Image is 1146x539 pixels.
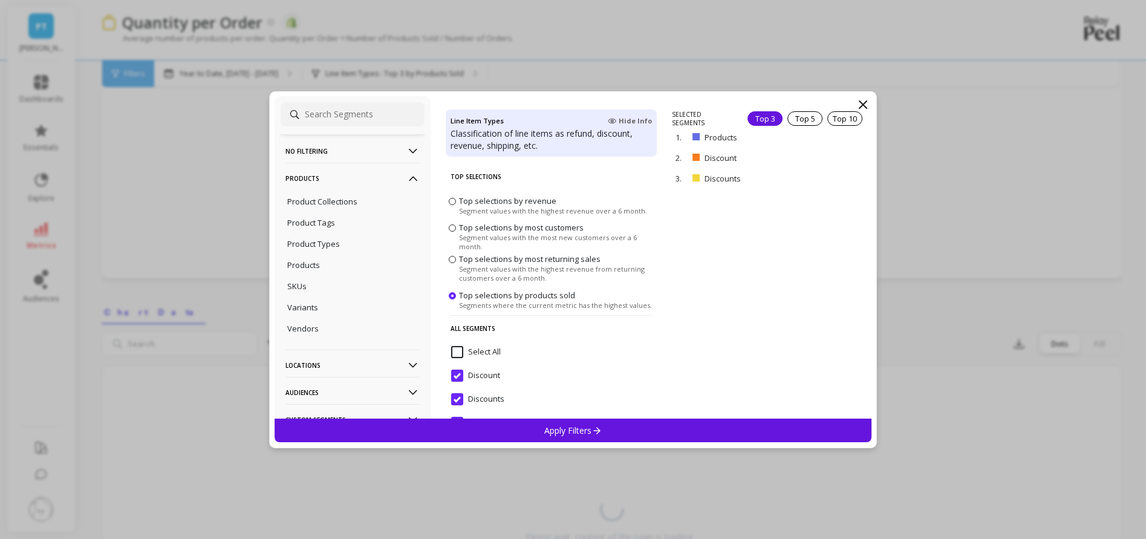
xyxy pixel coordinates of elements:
[287,238,340,249] p: Product Types
[451,417,501,429] span: Products
[451,346,501,358] span: Select All
[459,253,601,264] span: Top selections by most returning sales
[705,132,801,143] p: Products
[747,111,783,126] div: Top 3
[787,111,822,126] div: Top 5
[459,206,647,215] span: Segment values with the highest revenue over a 6 month.
[676,132,688,143] p: 1.
[459,289,575,300] span: Top selections by products sold
[451,164,652,189] p: Top Selections
[451,128,652,152] p: Classification of line items as refund, discount, revenue, shipping, etc.
[676,173,688,184] p: 3.
[287,217,335,228] p: Product Tags
[287,323,319,334] p: Vendors
[281,102,425,126] input: Search Segments
[459,264,654,283] span: Segment values with the highest revenue from returning customers over a 6 month.
[451,315,652,341] p: All Segments
[676,152,688,163] p: 2.
[451,393,504,405] span: Discounts
[544,425,602,436] p: Apply Filters
[459,195,556,206] span: Top selections by revenue
[672,110,733,127] p: SELECTED SEGMENTS
[459,300,652,309] span: Segments where the current metric has the highest values.
[451,114,504,128] h4: Line Item Types
[451,370,500,382] span: Discount
[705,152,800,163] p: Discount
[608,116,652,126] span: Hide Info
[285,404,420,435] p: Custom Segments
[285,136,420,166] p: No filtering
[705,173,803,184] p: Discounts
[287,196,357,207] p: Product Collections
[287,260,320,270] p: Products
[285,163,420,194] p: Products
[285,350,420,381] p: Locations
[827,111,862,126] div: Top 10
[459,233,654,251] span: Segment values with the most new customers over a 6 month.
[287,281,307,292] p: SKUs
[285,377,420,408] p: Audiences
[459,222,584,233] span: Top selections by most customers
[287,302,318,313] p: Variants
